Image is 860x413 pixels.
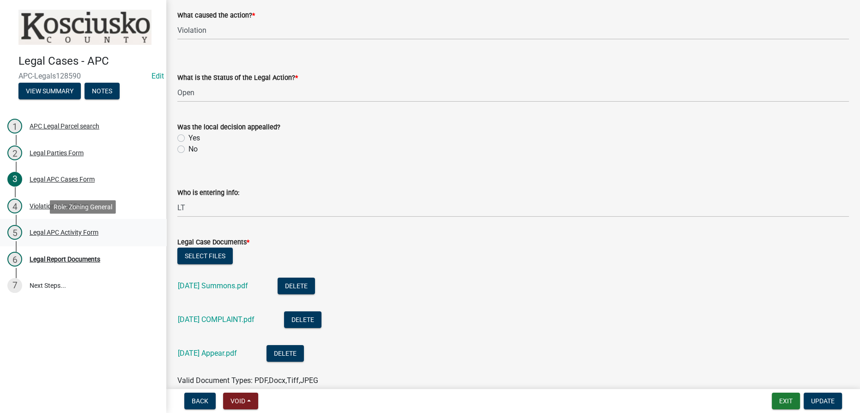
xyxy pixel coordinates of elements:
wm-modal-confirm: Summary [18,88,81,95]
label: What is the Status of the Legal Action? [177,75,298,81]
div: 6 [7,252,22,267]
img: Kosciusko County, Indiana [18,10,151,45]
div: APC Legal Parcel search [30,123,99,129]
label: Legal Case Documents [177,239,249,246]
span: APC-Legals128590 [18,72,148,80]
span: Valid Document Types: PDF,Docx,Tiff,JPEG [177,376,318,385]
label: Was the local decision appealled? [177,124,280,131]
label: No [188,144,198,155]
button: Back [184,393,216,409]
label: Who is entering info: [177,190,239,196]
div: 5 [7,225,22,240]
div: Legal Report Documents [30,256,100,262]
div: Violation Legal Form [30,203,89,209]
a: [DATE] Appear.pdf [178,349,237,358]
wm-modal-confirm: Edit Application Number [151,72,164,80]
div: Legal Parties Form [30,150,84,156]
wm-modal-confirm: Delete Document [266,350,304,358]
span: Void [230,397,245,405]
a: [DATE] COMPLAINT.pdf [178,315,254,324]
button: Update [804,393,842,409]
button: Delete [266,345,304,362]
div: 4 [7,199,22,213]
wm-modal-confirm: Delete Document [284,316,321,325]
a: Edit [151,72,164,80]
button: Select files [177,248,233,264]
div: 1 [7,119,22,134]
div: 7 [7,278,22,293]
wm-modal-confirm: Notes [85,88,120,95]
div: Role: Zoning General [50,200,116,213]
button: Delete [278,278,315,294]
button: Exit [772,393,800,409]
button: View Summary [18,83,81,99]
div: 3 [7,172,22,187]
span: Update [811,397,835,405]
wm-modal-confirm: Delete Document [278,282,315,291]
button: Notes [85,83,120,99]
a: [DATE] Summons.pdf [178,281,248,290]
h4: Legal Cases - APC [18,55,159,68]
label: What caused the action? [177,12,255,19]
button: Delete [284,311,321,328]
button: Void [223,393,258,409]
span: Back [192,397,208,405]
div: Legal APC Cases Form [30,176,95,182]
div: 2 [7,146,22,160]
label: Yes [188,133,200,144]
div: Legal APC Activity Form [30,229,98,236]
